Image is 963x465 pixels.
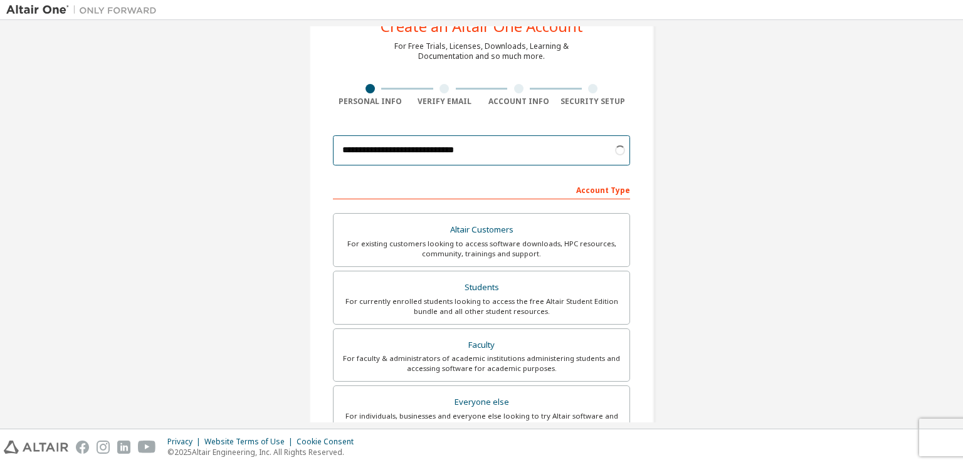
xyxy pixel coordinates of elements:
div: Website Terms of Use [204,437,297,447]
img: altair_logo.svg [4,441,68,454]
img: Altair One [6,4,163,16]
div: Students [341,279,622,296]
img: instagram.svg [97,441,110,454]
img: youtube.svg [138,441,156,454]
div: Account Info [481,97,556,107]
div: Everyone else [341,394,622,411]
div: Altair Customers [341,221,622,239]
div: Faculty [341,337,622,354]
div: Privacy [167,437,204,447]
div: Account Type [333,179,630,199]
div: For currently enrolled students looking to access the free Altair Student Edition bundle and all ... [341,296,622,316]
div: Cookie Consent [297,437,361,447]
p: © 2025 Altair Engineering, Inc. All Rights Reserved. [167,447,361,457]
img: linkedin.svg [117,441,130,454]
div: For Free Trials, Licenses, Downloads, Learning & Documentation and so much more. [394,41,569,61]
div: Verify Email [408,97,482,107]
div: For existing customers looking to access software downloads, HPC resources, community, trainings ... [341,239,622,259]
div: Create an Altair One Account [381,19,583,34]
div: For faculty & administrators of academic institutions administering students and accessing softwa... [341,353,622,374]
div: Security Setup [556,97,631,107]
img: facebook.svg [76,441,89,454]
div: Personal Info [333,97,408,107]
div: For individuals, businesses and everyone else looking to try Altair software and explore our prod... [341,411,622,431]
